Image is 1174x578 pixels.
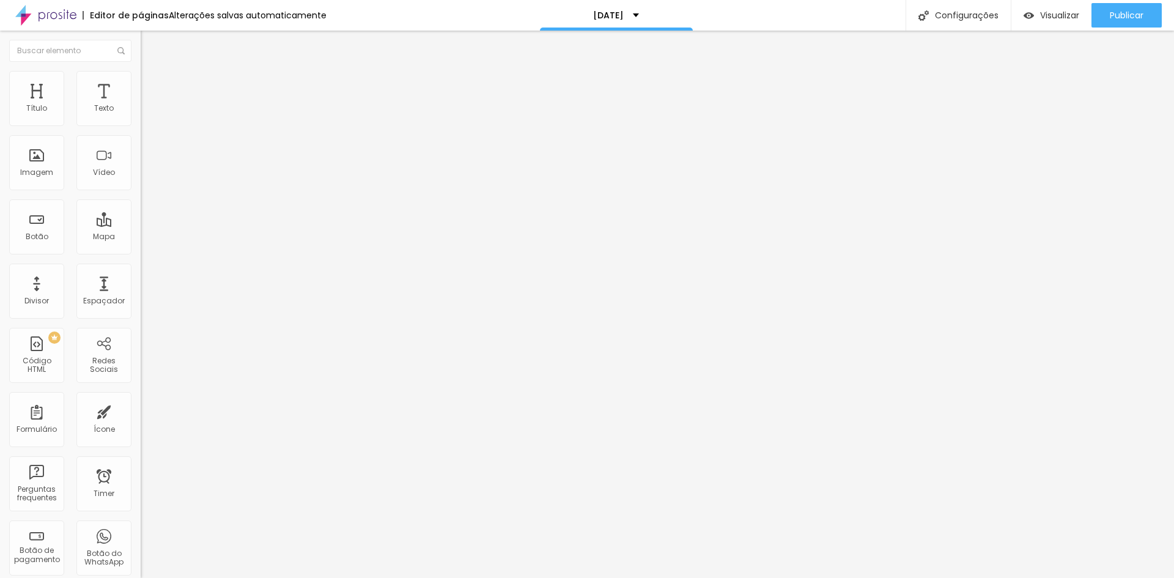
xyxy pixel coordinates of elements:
span: Publicar [1110,10,1143,20]
img: view-1.svg [1024,10,1034,21]
div: Botão [26,232,48,241]
img: Icone [918,10,929,21]
img: Icone [117,47,125,54]
div: Mapa [93,232,115,241]
div: Redes Sociais [79,357,128,374]
div: Timer [94,489,114,498]
button: Visualizar [1011,3,1091,28]
div: Editor de páginas [83,11,169,20]
div: Vídeo [93,168,115,177]
div: Botão do WhatsApp [79,549,128,567]
p: [DATE] [593,11,624,20]
span: Visualizar [1040,10,1079,20]
div: Divisor [24,297,49,305]
div: Ícone [94,425,115,434]
div: Botão de pagamento [12,546,61,564]
button: Publicar [1091,3,1162,28]
div: Formulário [17,425,57,434]
div: Espaçador [83,297,125,305]
div: Texto [94,104,114,113]
div: Alterações salvas automaticamente [169,11,327,20]
div: Código HTML [12,357,61,374]
input: Buscar elemento [9,40,131,62]
div: Título [26,104,47,113]
div: Perguntas frequentes [12,485,61,503]
div: Imagem [20,168,53,177]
